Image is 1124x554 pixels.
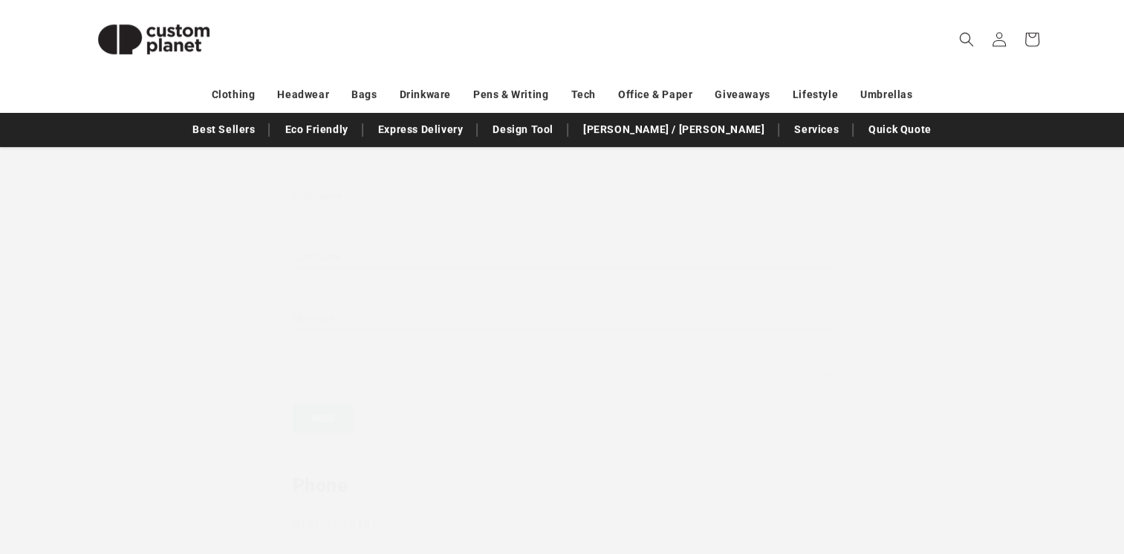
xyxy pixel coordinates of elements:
[715,82,770,108] a: Giveaways
[485,117,561,143] a: Design Tool
[861,117,939,143] a: Quick Quote
[876,394,1124,554] iframe: Chat Widget
[277,82,329,108] a: Headwear
[293,514,832,535] p: 0191 270 8181
[576,117,772,143] a: [PERSON_NAME] / [PERSON_NAME]
[212,82,256,108] a: Clothing
[351,82,377,108] a: Bags
[185,117,262,143] a: Best Sellers
[79,6,228,73] img: Custom Planet
[400,82,451,108] a: Drinkware
[571,82,595,108] a: Tech
[860,82,912,108] a: Umbrellas
[473,82,548,108] a: Pens & Writing
[787,117,846,143] a: Services
[293,128,832,458] iframe: Form 0
[277,117,355,143] a: Eco Friendly
[793,82,838,108] a: Lifestyle
[618,82,692,108] a: Office & Paper
[293,474,832,498] h2: Phone
[371,117,471,143] a: Express Delivery
[950,23,983,56] summary: Search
